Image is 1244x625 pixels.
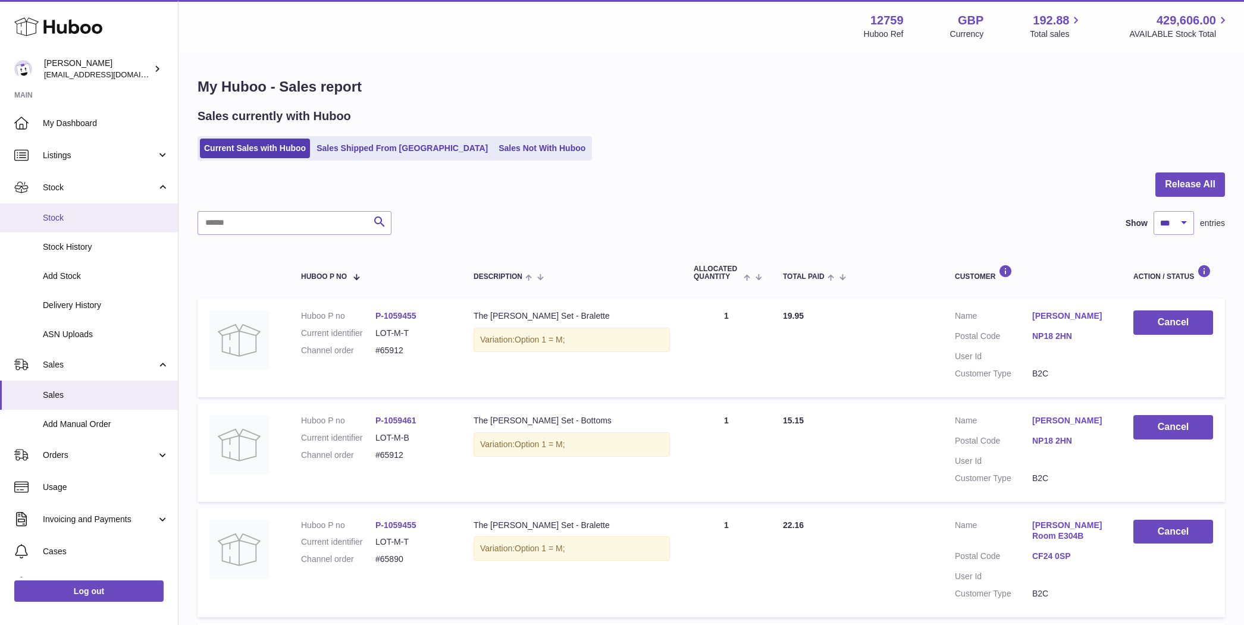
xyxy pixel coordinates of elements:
button: Cancel [1133,310,1213,335]
span: Stock [43,182,156,193]
strong: GBP [958,12,983,29]
div: The [PERSON_NAME] Set - Bottoms [474,415,670,426]
span: Description [474,273,522,281]
div: Huboo Ref [864,29,904,40]
span: Delivery History [43,300,169,311]
dd: B2C [1032,473,1110,484]
span: Total sales [1030,29,1083,40]
h2: Sales currently with Huboo [198,108,351,124]
span: Option 1 = M; [515,335,565,344]
span: Sales [43,359,156,370]
a: NP18 2HN [1032,331,1110,342]
dt: Channel order [301,554,375,565]
img: no-photo.jpg [209,415,269,475]
span: Add Manual Order [43,419,169,430]
dt: Channel order [301,345,375,356]
a: P-1059455 [375,520,416,530]
dt: Postal Code [955,331,1032,345]
span: Add Stock [43,271,169,282]
span: Invoicing and Payments [43,514,156,525]
dt: Huboo P no [301,415,375,426]
span: Listings [43,150,156,161]
dt: Customer Type [955,368,1032,379]
div: Customer [955,265,1110,281]
img: no-photo.jpg [209,310,269,370]
button: Cancel [1133,415,1213,439]
dt: Huboo P no [301,520,375,531]
img: sofiapanwar@unndr.com [14,60,32,78]
dt: Huboo P no [301,310,375,322]
span: ALLOCATED Quantity [694,265,741,281]
dt: User Id [955,456,1032,467]
span: [EMAIL_ADDRESS][DOMAIN_NAME] [44,70,175,79]
span: Option 1 = M; [515,544,565,553]
span: Option 1 = M; [515,439,565,449]
a: Log out [14,580,164,602]
a: Current Sales with Huboo [200,139,310,158]
div: The [PERSON_NAME] Set - Bralette [474,310,670,322]
h1: My Huboo - Sales report [198,77,1225,96]
span: 22.16 [783,520,804,530]
dd: LOT-M-B [375,432,450,444]
span: Orders [43,450,156,461]
span: Stock History [43,241,169,253]
label: Show [1126,218,1148,229]
span: entries [1200,218,1225,229]
span: AVAILABLE Stock Total [1129,29,1230,40]
dt: Postal Code [955,551,1032,565]
td: 1 [682,403,771,502]
a: Sales Not With Huboo [494,139,590,158]
a: P-1059461 [375,416,416,425]
dd: #65912 [375,345,450,356]
button: Release All [1155,172,1225,197]
div: Variation: [474,328,670,352]
dd: LOT-M-T [375,536,450,548]
span: ASN Uploads [43,329,169,340]
dt: Name [955,415,1032,429]
a: NP18 2HN [1032,435,1110,447]
div: [PERSON_NAME] [44,58,151,80]
span: 429,606.00 [1157,12,1216,29]
dt: Postal Code [955,435,1032,450]
dt: Name [955,310,1032,325]
a: P-1059455 [375,311,416,321]
td: 1 [682,508,771,617]
a: [PERSON_NAME] [1032,310,1110,322]
dd: B2C [1032,588,1110,599]
a: CF24 0SP [1032,551,1110,562]
span: Huboo P no [301,273,347,281]
dd: B2C [1032,368,1110,379]
span: 15.15 [783,416,804,425]
div: Currency [950,29,984,40]
span: Sales [43,390,169,401]
dd: #65890 [375,554,450,565]
div: Action / Status [1133,265,1213,281]
dd: LOT-M-T [375,328,450,339]
dt: Customer Type [955,473,1032,484]
span: 19.95 [783,311,804,321]
a: [PERSON_NAME] [1032,415,1110,426]
dt: Name [955,520,1032,545]
dt: Channel order [301,450,375,461]
dt: Current identifier [301,432,375,444]
img: no-photo.jpg [209,520,269,579]
dd: #65912 [375,450,450,461]
span: Usage [43,482,169,493]
span: My Dashboard [43,118,169,129]
dt: Current identifier [301,328,375,339]
td: 1 [682,299,771,397]
a: 192.88 Total sales [1030,12,1083,40]
a: Sales Shipped From [GEOGRAPHIC_DATA] [312,139,492,158]
a: [PERSON_NAME] Room E304B [1032,520,1110,542]
dt: User Id [955,351,1032,362]
span: Cases [43,546,169,557]
button: Cancel [1133,520,1213,544]
a: 429,606.00 AVAILABLE Stock Total [1129,12,1230,40]
dt: Customer Type [955,588,1032,599]
div: Variation: [474,536,670,561]
span: Total paid [783,273,825,281]
span: 192.88 [1033,12,1069,29]
dt: User Id [955,571,1032,582]
div: Variation: [474,432,670,457]
dt: Current identifier [301,536,375,548]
